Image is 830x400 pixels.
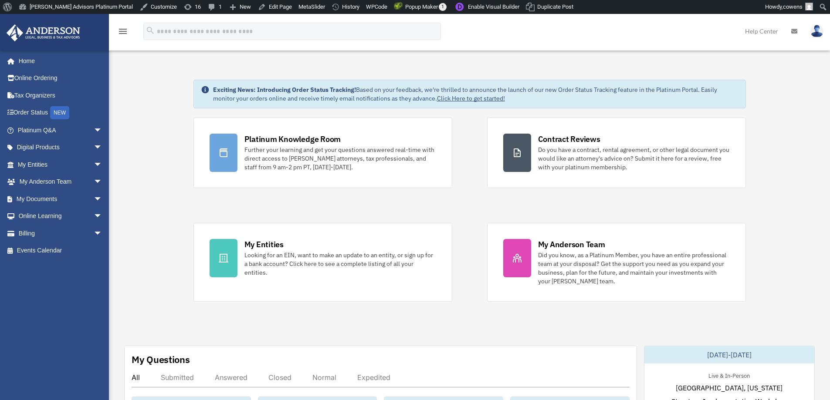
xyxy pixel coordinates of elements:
[6,225,115,242] a: Billingarrow_drop_down
[6,242,115,259] a: Events Calendar
[6,104,115,122] a: Order StatusNEW
[538,134,600,145] div: Contract Reviews
[739,14,785,48] a: Help Center
[538,251,730,286] div: Did you know, as a Platinum Member, you have an entire professional team at your disposal? Get th...
[244,134,341,145] div: Platinum Knowledge Room
[94,190,111,208] span: arrow_drop_down
[94,173,111,191] span: arrow_drop_down
[213,85,739,103] div: Based on your feedback, we're thrilled to announce the launch of our new Order Status Tracking fe...
[538,145,730,171] div: Do you have a contract, rental agreement, or other legal document you would like an attorney's ad...
[94,121,111,139] span: arrow_drop_down
[132,373,140,382] div: All
[94,225,111,242] span: arrow_drop_down
[215,373,247,382] div: Answered
[118,26,128,37] i: menu
[487,118,746,188] a: Contract Reviews Do you have a contract, rental agreement, or other legal document you would like...
[132,353,190,366] div: My Questions
[94,139,111,157] span: arrow_drop_down
[676,383,783,393] span: [GEOGRAPHIC_DATA], [US_STATE]
[244,251,436,277] div: Looking for an EIN, want to make an update to an entity, or sign up for a bank account? Click her...
[538,239,605,250] div: My Anderson Team
[268,373,291,382] div: Closed
[487,223,746,302] a: My Anderson Team Did you know, as a Platinum Member, you have an entire professional team at your...
[312,373,336,382] div: Normal
[6,156,115,173] a: My Entitiesarrow_drop_down
[6,121,115,139] a: Platinum Q&Aarrow_drop_down
[437,94,505,102] a: Click Here to get started!
[6,139,115,156] a: Digital Productsarrow_drop_down
[94,156,111,174] span: arrow_drop_down
[6,52,111,70] a: Home
[4,24,83,41] img: Anderson Advisors Platinum Portal
[439,3,447,11] span: 1
[94,208,111,225] span: arrow_drop_down
[161,373,194,382] div: Submitted
[644,346,814,363] div: [DATE]-[DATE]
[783,3,803,10] span: cowens
[193,118,452,188] a: Platinum Knowledge Room Further your learning and get your questions answered real-time with dire...
[701,370,757,380] div: Live & In-Person
[6,70,115,87] a: Online Ordering
[50,106,69,119] div: NEW
[193,223,452,302] a: My Entities Looking for an EIN, want to make an update to an entity, or sign up for a bank accoun...
[6,173,115,191] a: My Anderson Teamarrow_drop_down
[213,86,356,94] strong: Exciting News: Introducing Order Status Tracking!
[244,145,436,171] div: Further your learning and get your questions answered real-time with direct access to [PERSON_NAM...
[244,239,284,250] div: My Entities
[357,373,390,382] div: Expedited
[118,29,128,37] a: menu
[810,25,823,37] img: User Pic
[6,87,115,104] a: Tax Organizers
[6,208,115,225] a: Online Learningarrow_drop_down
[146,26,155,35] i: search
[6,190,115,208] a: My Documentsarrow_drop_down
